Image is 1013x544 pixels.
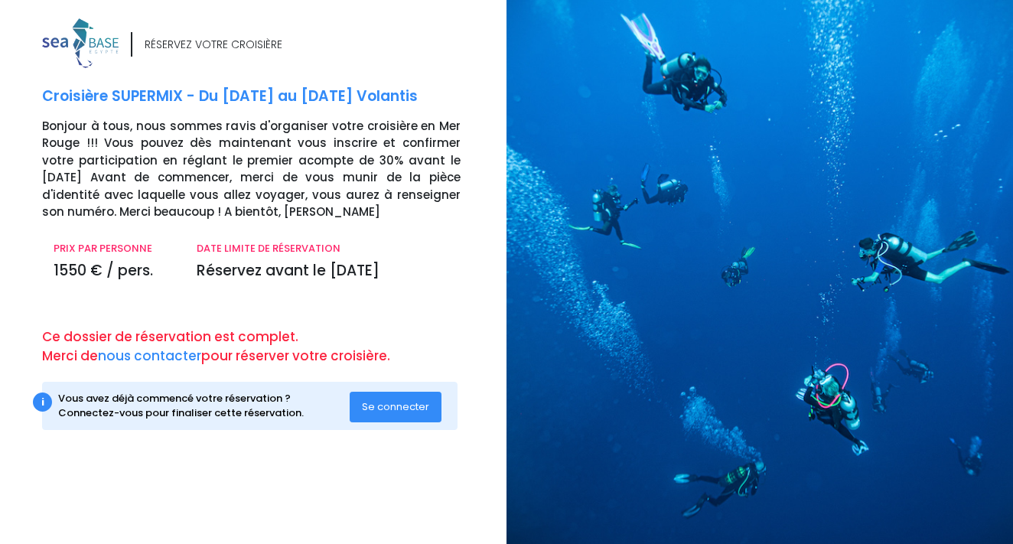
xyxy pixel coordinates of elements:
[145,37,282,53] div: RÉSERVEZ VOTRE CROISIÈRE
[58,391,350,421] div: Vous avez déjà commencé votre réservation ? Connectez-vous pour finaliser cette réservation.
[33,393,52,412] div: i
[42,118,495,221] p: Bonjour à tous, nous sommes ravis d'organiser votre croisière en Mer Rouge !!! Vous pouvez dès ma...
[197,260,461,282] p: Réservez avant le [DATE]
[42,18,119,68] img: logo_color1.png
[350,399,441,412] a: Se connecter
[362,399,429,414] span: Se connecter
[54,260,174,282] p: 1550 € / pers.
[42,327,495,366] p: Ce dossier de réservation est complet. Merci de pour réserver votre croisière.
[98,347,201,365] a: nous contacter
[42,86,495,108] p: Croisière SUPERMIX - Du [DATE] au [DATE] Volantis
[54,241,174,256] p: PRIX PAR PERSONNE
[197,241,461,256] p: DATE LIMITE DE RÉSERVATION
[350,392,441,422] button: Se connecter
